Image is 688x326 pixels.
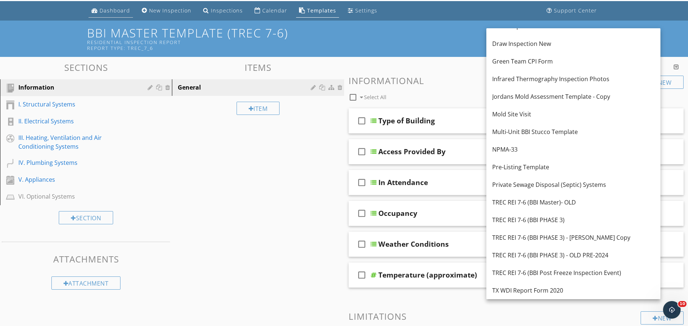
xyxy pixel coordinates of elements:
[349,311,684,321] h3: Limitations
[378,147,446,156] div: Access Provided By
[492,145,655,154] div: NPMA-33
[492,215,655,224] div: TREC REI 7-6 (BBI PHASE 3)
[51,276,121,290] div: Attachment
[18,100,137,109] div: I. Structural Systems
[18,133,137,151] div: III. Heating, Ventilation and Air Conditioning Systems
[200,4,246,18] a: Inspections
[492,268,655,277] div: TREC REI 7-6 (BBI Post Freeze Inspection Event)
[178,83,313,92] div: General
[356,174,368,191] i: check_box_outline_blank
[492,180,655,189] div: Private Sewage Disposal (Septic) Systems
[678,301,687,307] span: 10
[59,211,113,224] div: Section
[237,102,280,115] div: Item
[364,94,386,101] span: Select All
[355,7,377,14] div: Settings
[544,4,600,18] a: Support Center
[139,4,194,18] a: New Inspection
[378,271,477,279] div: Temperature (approximate)
[492,198,655,207] div: TREC REI 7-6 (BBI Master)- OLD
[87,45,491,51] div: Report Type: TREC_7_6
[349,76,684,86] h3: Informational
[149,7,191,14] div: New Inspection
[349,62,684,72] h3: Comments
[663,301,681,319] iframe: Intercom live chat
[18,83,137,92] div: Information
[356,204,368,222] i: check_box_outline_blank
[378,178,428,187] div: In Attendance
[554,7,597,14] div: Support Center
[356,235,368,253] i: check_box_outline_blank
[356,266,368,284] i: check_box_outline_blank
[378,116,435,125] div: Type of Building
[100,7,130,14] div: Dashboard
[492,39,655,48] div: Draw Inspection New
[378,240,449,249] div: Weather Conditions
[262,7,287,14] div: Calendar
[87,39,491,45] div: Residential Inspection Report
[492,75,655,83] div: Infrared Thermography Inspection Photos
[18,158,137,167] div: IV. Plumbing Systems
[492,110,655,119] div: Mold Site Visit
[492,251,655,260] div: TREC REI 7-6 (BBI PHASE 3) - OLD PRE-2024
[211,7,243,14] div: Inspections
[307,7,336,14] div: Templates
[641,76,684,89] div: New
[18,175,137,184] div: V. Appliances
[252,4,290,18] a: Calendar
[296,4,339,18] a: Templates
[378,209,417,218] div: Occupancy
[492,127,655,136] div: Multi-Unit BBI Stucco Template
[492,92,655,101] div: Jordans Mold Assessment Template - Copy
[172,62,344,72] h3: Items
[356,143,368,160] i: check_box_outline_blank
[492,163,655,171] div: Pre-Listing Template
[356,112,368,130] i: check_box_outline_blank
[18,192,137,201] div: VI. Optional Systems
[492,286,655,295] div: TX WDI Report Form 2020
[492,57,655,66] div: Green Team CPI Form
[89,4,133,18] a: Dashboard
[641,311,684,325] div: New
[492,233,655,242] div: TREC REI 7-6 (BBI PHASE 3) - [PERSON_NAME] Copy
[18,117,137,126] div: II. Electrical Systems
[87,26,601,51] h1: BBI Master Template (TREC 7-6)
[345,4,380,18] a: Settings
